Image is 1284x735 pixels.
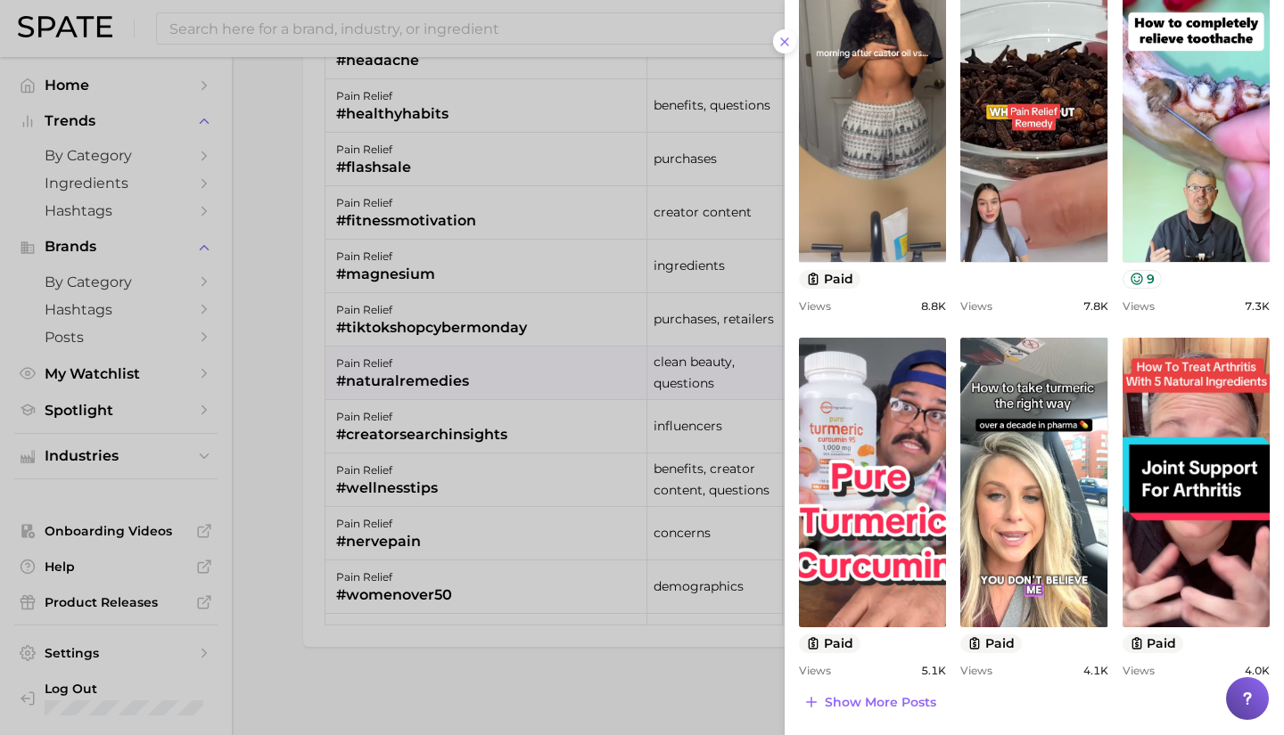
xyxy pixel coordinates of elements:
[960,299,992,313] span: Views
[799,299,831,313] span: Views
[799,634,860,653] button: paid
[960,664,992,677] span: Views
[1123,299,1155,313] span: Views
[799,270,860,289] button: paid
[1123,270,1163,289] button: 9
[799,690,941,715] button: Show more posts
[825,695,936,710] span: Show more posts
[921,664,946,677] span: 5.1k
[921,299,946,313] span: 8.8k
[1123,664,1155,677] span: Views
[799,664,831,677] span: Views
[960,634,1022,653] button: paid
[1123,634,1184,653] button: paid
[1083,299,1108,313] span: 7.8k
[1083,664,1108,677] span: 4.1k
[1245,299,1270,313] span: 7.3k
[1245,664,1270,677] span: 4.0k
